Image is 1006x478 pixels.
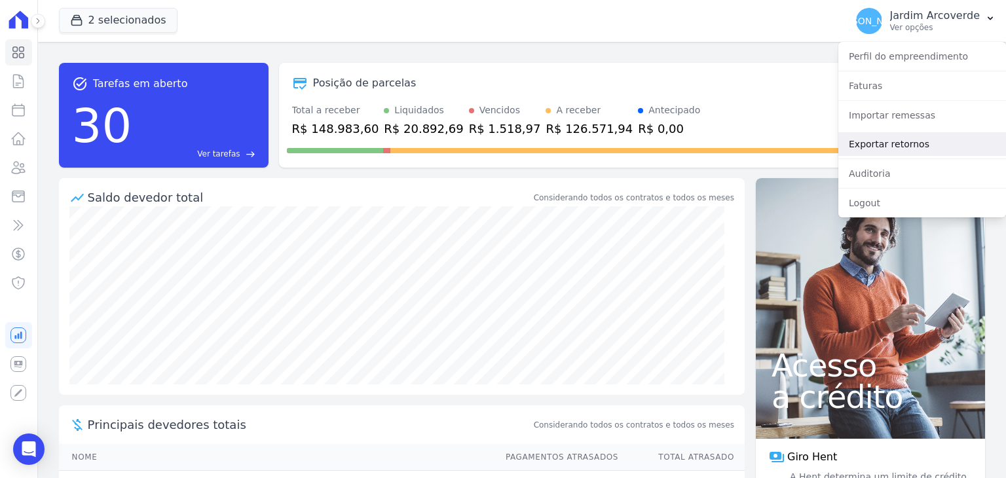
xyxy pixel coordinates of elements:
button: 2 selecionados [59,8,177,33]
div: Posição de parcelas [313,75,417,91]
div: R$ 0,00 [638,120,700,138]
div: Liquidados [394,103,444,117]
a: Auditoria [838,162,1006,185]
p: Jardim Arcoverde [890,9,980,22]
div: 30 [72,92,132,160]
span: Tarefas em aberto [93,76,188,92]
span: a crédito [772,381,969,413]
th: Total Atrasado [619,444,745,471]
div: Considerando todos os contratos e todos os meses [534,192,734,204]
a: Ver tarefas east [137,148,255,160]
div: R$ 126.571,94 [546,120,633,138]
th: Nome [59,444,493,471]
a: Logout [838,191,1006,215]
span: Acesso [772,350,969,381]
span: task_alt [72,76,88,92]
a: Exportar retornos [838,132,1006,156]
div: Vencidos [479,103,520,117]
span: east [246,149,255,159]
div: Total a receber [292,103,379,117]
div: Saldo devedor total [88,189,531,206]
div: R$ 1.518,97 [469,120,541,138]
th: Pagamentos Atrasados [493,444,619,471]
button: [PERSON_NAME] Jardim Arcoverde Ver opções [846,3,1006,39]
div: R$ 148.983,60 [292,120,379,138]
a: Perfil do empreendimento [838,45,1006,68]
a: Importar remessas [838,103,1006,127]
span: Principais devedores totais [88,416,531,433]
div: Open Intercom Messenger [13,433,45,465]
div: R$ 20.892,69 [384,120,463,138]
span: Giro Hent [787,449,837,465]
span: [PERSON_NAME] [830,16,906,26]
div: A receber [556,103,601,117]
div: Antecipado [648,103,700,117]
span: Ver tarefas [197,148,240,160]
span: Considerando todos os contratos e todos os meses [534,419,734,431]
p: Ver opções [890,22,980,33]
a: Faturas [838,74,1006,98]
